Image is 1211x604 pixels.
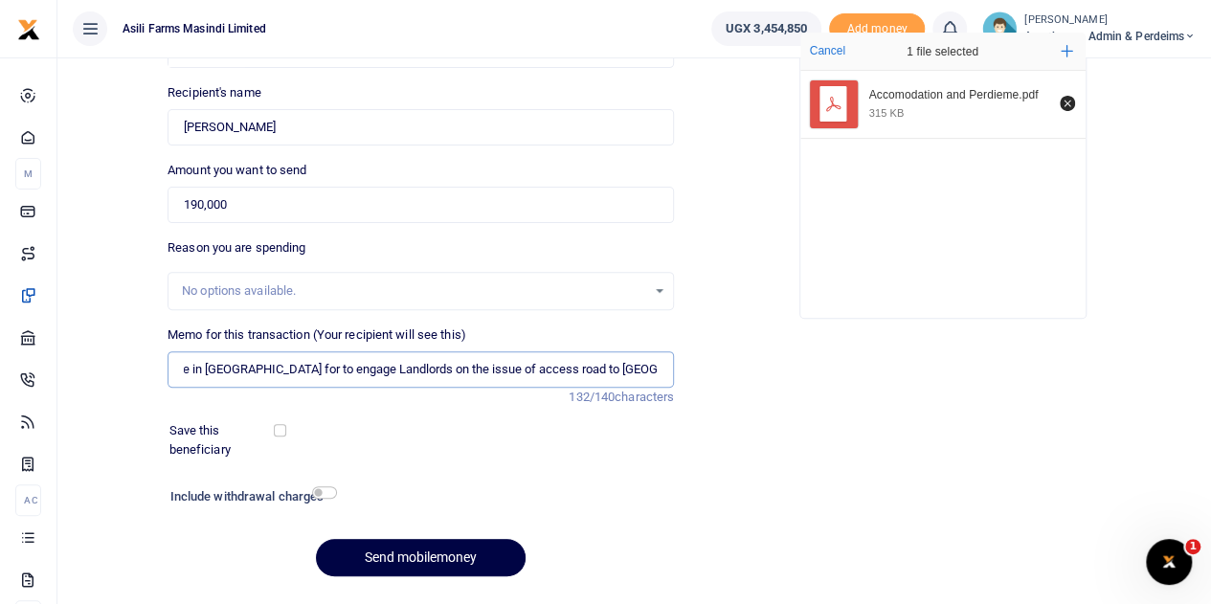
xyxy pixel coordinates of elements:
li: Ac [15,484,41,516]
li: Toup your wallet [829,13,925,45]
label: Reason you are spending [168,238,305,257]
img: logo-small [17,18,40,41]
button: Cancel [804,38,851,63]
span: Asili Farms Masindi Limited [115,20,274,37]
h6: Include withdrawal charges [170,489,328,504]
small: [PERSON_NAME] [1024,12,1196,29]
li: M [15,158,41,190]
a: profile-user [PERSON_NAME] Amatheon - Admin & Perdeims [982,11,1196,46]
span: characters [615,390,674,404]
iframe: Intercom live chat [1146,539,1192,585]
div: No options available. [182,281,646,301]
input: Enter extra information [168,351,674,388]
a: logo-small logo-large logo-large [17,21,40,35]
input: Loading name... [168,109,674,145]
label: Amount you want to send [168,161,306,180]
img: profile-user [982,11,1017,46]
a: UGX 3,454,850 [711,11,821,46]
span: UGX 3,454,850 [726,19,807,38]
span: 132/140 [569,390,615,404]
label: Save this beneficiary [169,421,278,459]
button: Send mobilemoney [316,539,526,576]
button: Remove file [1057,93,1078,114]
div: Accomodation and Perdieme.pdf [869,88,1049,103]
div: File Uploader [799,32,1087,319]
button: Add more files [1053,37,1081,65]
label: Memo for this transaction (Your recipient will see this) [168,325,466,345]
span: Amatheon - Admin & Perdeims [1024,28,1196,45]
span: Add money [829,13,925,45]
li: Wallet ballance [704,11,829,46]
input: UGX [168,187,674,223]
span: 1 [1185,539,1200,554]
div: 1 file selected [862,33,1024,71]
a: Add money [829,20,925,34]
label: Recipient's name [168,83,261,102]
div: 315 KB [869,106,905,120]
